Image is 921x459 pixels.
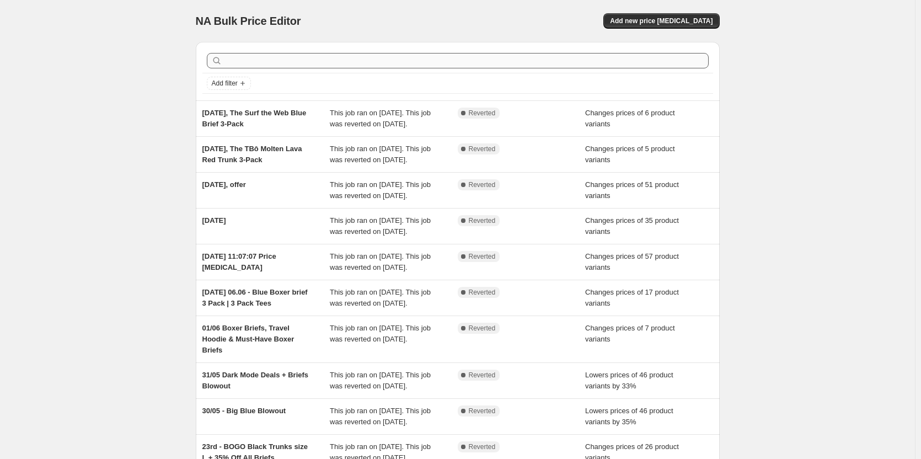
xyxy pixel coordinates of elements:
[196,15,301,27] span: NA Bulk Price Editor
[469,145,496,153] span: Reverted
[603,13,719,29] button: Add new price [MEDICAL_DATA]
[585,180,679,200] span: Changes prices of 51 product variants
[330,109,431,128] span: This job ran on [DATE]. This job was reverted on [DATE].
[207,77,251,90] button: Add filter
[469,252,496,261] span: Reverted
[330,252,431,271] span: This job ran on [DATE]. This job was reverted on [DATE].
[469,288,496,297] span: Reverted
[469,180,496,189] span: Reverted
[202,371,309,390] span: 31/05 Dark Mode Deals + Briefs Blowout
[610,17,713,25] span: Add new price [MEDICAL_DATA]
[585,407,673,426] span: Lowers prices of 46 product variants by 35%
[202,109,307,128] span: [DATE], The Surf the Web Blue Brief 3-Pack
[469,109,496,118] span: Reverted
[585,324,675,343] span: Changes prices of 7 product variants
[202,407,286,415] span: 30/05 - Big Blue Blowout
[585,371,673,390] span: Lowers prices of 46 product variants by 33%
[202,180,246,189] span: [DATE], offer
[202,216,226,225] span: [DATE]
[585,145,675,164] span: Changes prices of 5 product variants
[202,324,294,354] span: 01/06 Boxer Briefs, Travel Hoodie & Must-Have Boxer Briefs
[330,180,431,200] span: This job ran on [DATE]. This job was reverted on [DATE].
[330,407,431,426] span: This job ran on [DATE]. This job was reverted on [DATE].
[585,216,679,236] span: Changes prices of 35 product variants
[469,442,496,451] span: Reverted
[202,288,308,307] span: [DATE] 06.06 - Blue Boxer brief 3 Pack | 3 Pack Tees
[469,407,496,415] span: Reverted
[469,324,496,333] span: Reverted
[585,109,675,128] span: Changes prices of 6 product variants
[585,288,679,307] span: Changes prices of 17 product variants
[212,79,238,88] span: Add filter
[330,371,431,390] span: This job ran on [DATE]. This job was reverted on [DATE].
[469,216,496,225] span: Reverted
[330,216,431,236] span: This job ran on [DATE]. This job was reverted on [DATE].
[330,324,431,343] span: This job ran on [DATE]. This job was reverted on [DATE].
[330,145,431,164] span: This job ran on [DATE]. This job was reverted on [DATE].
[202,145,302,164] span: [DATE], The TBô Molten Lava Red Trunk 3-Pack
[585,252,679,271] span: Changes prices of 57 product variants
[330,288,431,307] span: This job ran on [DATE]. This job was reverted on [DATE].
[202,252,276,271] span: [DATE] 11:07:07 Price [MEDICAL_DATA]
[469,371,496,380] span: Reverted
